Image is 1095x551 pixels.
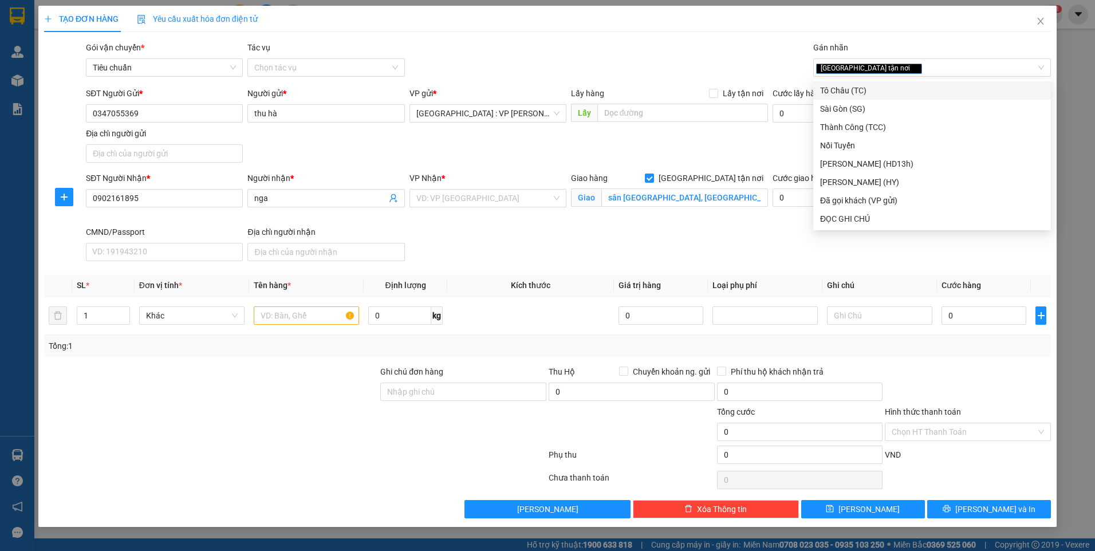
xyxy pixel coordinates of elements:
[416,105,560,122] span: Hà Nội : VP Hoàng Mai
[773,174,829,183] label: Cước giao hàng
[822,274,937,297] th: Ghi chú
[773,188,867,207] input: Cước giao hàng
[813,43,848,52] label: Gán nhãn
[247,243,404,261] input: Địa chỉ của người nhận
[86,87,243,100] div: SĐT Người Gửi
[873,192,883,202] span: dollar-circle
[49,306,67,325] button: delete
[718,87,768,100] span: Lấy tận nơi
[1035,306,1046,325] button: plus
[139,281,182,290] span: Đơn vị tính
[826,505,834,514] span: save
[56,192,73,202] span: plus
[380,367,443,376] label: Ghi chú đơn hàng
[943,505,951,514] span: printer
[1036,17,1045,26] span: close
[86,43,144,52] span: Gói vận chuyển
[93,59,236,76] span: Tiêu chuẩn
[146,307,238,324] span: Khác
[697,503,747,515] span: Xóa Thông tin
[1036,311,1046,320] span: plus
[49,340,423,352] div: Tổng: 1
[571,188,601,207] span: Giao
[571,174,608,183] span: Giao hàng
[1025,6,1057,38] button: Close
[120,317,127,324] span: down
[942,281,981,290] span: Cước hàng
[654,172,768,184] span: [GEOGRAPHIC_DATA] tận nơi
[254,281,291,290] span: Tên hàng
[385,281,426,290] span: Định lượng
[619,281,661,290] span: Giá trị hàng
[901,192,1034,204] input: Ngày giao
[247,43,270,52] label: Tác vụ
[517,503,578,515] span: [PERSON_NAME]
[409,174,442,183] span: VP Nhận
[549,367,575,376] span: Thu Hộ
[816,64,922,74] span: [GEOGRAPHIC_DATA] tận nơi
[409,87,566,100] div: VP gửi
[684,505,692,514] span: delete
[247,172,404,184] div: Người nhận
[86,127,243,140] div: Địa chỉ người gửi
[717,407,755,416] span: Tổng cước
[547,448,716,469] div: Phụ thu
[708,274,822,297] th: Loại phụ phí
[44,14,119,23] span: TẠO ĐƠN HÀNG
[44,15,52,23] span: plus
[773,89,824,98] label: Cước lấy hàng
[885,407,961,416] label: Hình thức thanh toán
[597,104,769,122] input: Dọc đường
[601,188,769,207] input: Giao tận nơi
[927,500,1051,518] button: printer[PERSON_NAME] và In
[827,306,932,325] input: Ghi Chú
[894,87,1051,100] div: CMND/Passport
[511,281,550,290] span: Kích thước
[86,226,243,238] div: CMND/Passport
[380,383,546,401] input: Ghi chú đơn hàng
[86,144,243,163] input: Địa chỉ của người gửi
[773,104,889,123] input: Cước lấy hàng
[912,65,917,71] span: close
[247,87,404,100] div: Người gửi
[464,500,631,518] button: [PERSON_NAME]
[55,188,73,206] button: plus
[571,104,597,122] span: Lấy
[117,316,129,324] span: Decrease Value
[77,281,86,290] span: SL
[120,309,127,316] span: up
[633,500,799,518] button: deleteXóa Thông tin
[137,15,146,24] img: icon
[801,500,925,518] button: save[PERSON_NAME]
[247,226,404,238] div: Địa chỉ người nhận
[838,503,900,515] span: [PERSON_NAME]
[619,306,703,325] input: 0
[431,306,443,325] span: kg
[571,89,604,98] span: Lấy hàng
[254,306,359,325] input: VD: Bàn, Ghế
[137,14,258,23] span: Yêu cầu xuất hóa đơn điện tử
[894,174,930,183] label: Ngày giao
[628,365,715,378] span: Chuyển khoản ng. gửi
[726,365,828,378] span: Phí thu hộ khách nhận trả
[885,450,901,459] span: VND
[117,307,129,316] span: Increase Value
[86,172,243,184] div: SĐT Người Nhận
[389,194,398,203] span: user-add
[955,503,1035,515] span: [PERSON_NAME] và In
[547,471,716,491] div: Chưa thanh toán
